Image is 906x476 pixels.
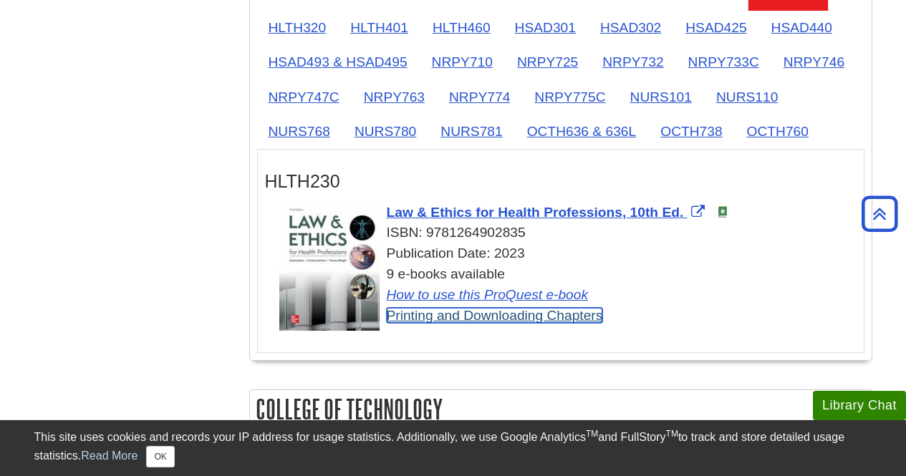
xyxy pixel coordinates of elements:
[146,446,174,467] button: Close
[506,44,589,79] a: NRPY725
[523,79,617,115] a: NRPY775C
[736,114,820,149] a: OCTH760
[438,79,521,115] a: NRPY774
[279,243,857,264] div: Publication Date: 2023
[352,79,436,115] a: NRPY763
[760,10,844,45] a: HSAD440
[772,44,856,79] a: NRPY746
[705,79,789,115] a: NURS110
[279,264,857,326] div: 9 e-books available
[674,10,758,45] a: HSAD425
[387,287,589,302] a: How to use this ProQuest e-book
[586,429,598,439] sup: TM
[591,44,675,79] a: NRPY732
[516,114,648,149] a: OCTH636 & 636L
[813,391,906,420] button: Library Chat
[265,171,857,192] h3: HLTH230
[387,205,684,220] span: Law & Ethics for Health Professions, 10th Ed.
[387,205,708,220] a: Link opens in new window
[421,10,502,45] a: HLTH460
[666,429,678,439] sup: TM
[717,206,728,218] img: e-Book
[250,390,872,428] h2: College of Technology
[387,308,603,323] a: Printing and Downloading Chapters
[279,223,857,243] div: ISBN: 9781264902835
[279,203,380,331] img: Cover Art
[257,79,351,115] a: NRPY747C
[257,44,419,79] a: HSAD493 & HSAD495
[619,79,703,115] a: NURS101
[649,114,733,149] a: OCTH738
[420,44,504,79] a: NRPY710
[257,114,342,149] a: NURS768
[34,429,872,467] div: This site uses cookies and records your IP address for usage statistics. Additionally, we use Goo...
[677,44,771,79] a: NRPY733C
[857,204,902,223] a: Back to Top
[81,450,138,462] a: Read More
[339,10,420,45] a: HLTH401
[503,10,587,45] a: HSAD301
[257,10,338,45] a: HLTH320
[343,114,428,149] a: NURS780
[589,10,673,45] a: HSAD302
[429,114,514,149] a: NURS781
